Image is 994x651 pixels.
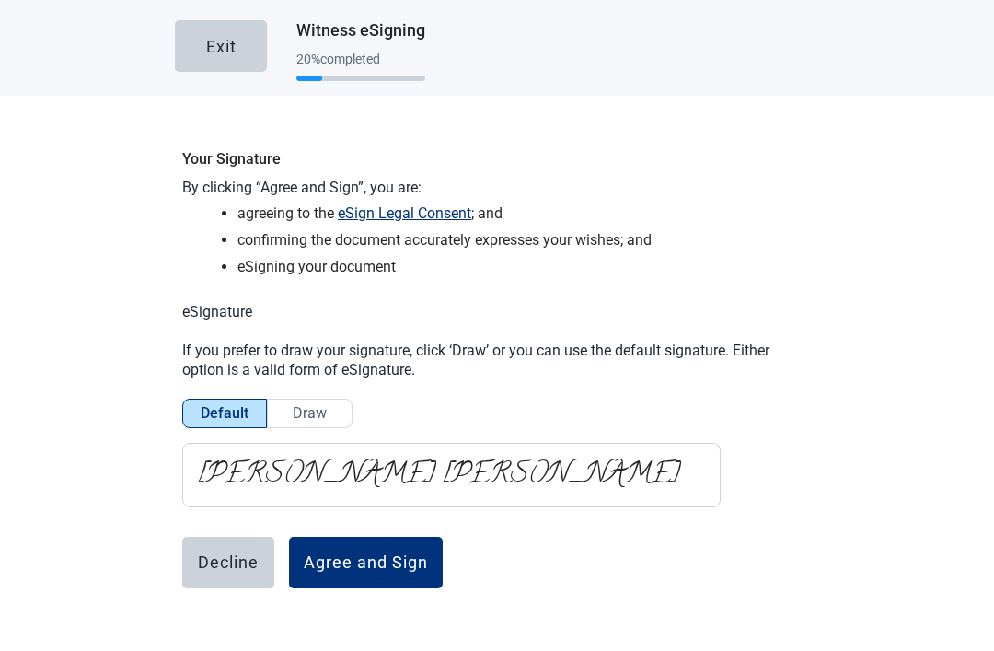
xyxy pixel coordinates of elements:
li: eSigning your document [237,255,812,278]
p: eSignature [182,302,812,322]
button: Exit [175,20,267,72]
span: eSign Legal Consent [338,202,471,225]
button: Decline [182,537,274,588]
button: Agree and Sign [289,537,443,588]
div: 20 % completed [296,52,425,66]
p: [PERSON_NAME] [PERSON_NAME] [198,462,720,491]
p: If you prefer to draw your signature, click ‘Draw’ or you can use the default signature. Either o... [182,341,812,380]
li: agreeing to the ; and [237,202,812,225]
p: By clicking “Agree and Sign”, you are: [182,178,812,198]
div: Exit [206,37,237,55]
span: Draw [293,404,327,422]
li: confirming the document accurately expresses your wishes; and [237,228,812,251]
div: Decline [198,553,259,572]
h3: Your Signature [182,147,812,170]
h1: Witness eSigning [296,17,425,43]
div: Agree and Sign [304,553,428,572]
